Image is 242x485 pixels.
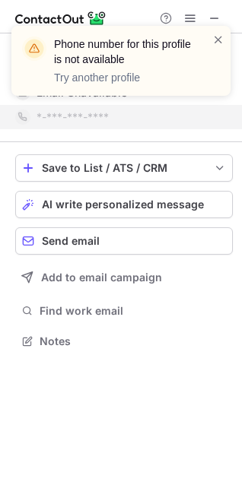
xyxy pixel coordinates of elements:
button: Notes [15,331,233,352]
img: warning [22,36,46,61]
img: ContactOut v5.3.10 [15,9,107,27]
button: AI write personalized message [15,191,233,218]
div: Save to List / ATS / CRM [42,162,206,174]
button: Find work email [15,300,233,322]
header: Phone number for this profile is not available [54,36,194,67]
span: AI write personalized message [42,198,204,211]
button: save-profile-one-click [15,154,233,182]
p: Try another profile [54,70,194,85]
span: Add to email campaign [41,271,162,284]
span: Find work email [40,304,227,318]
button: Add to email campaign [15,264,233,291]
span: Send email [42,235,100,247]
span: Notes [40,334,227,348]
button: Send email [15,227,233,255]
